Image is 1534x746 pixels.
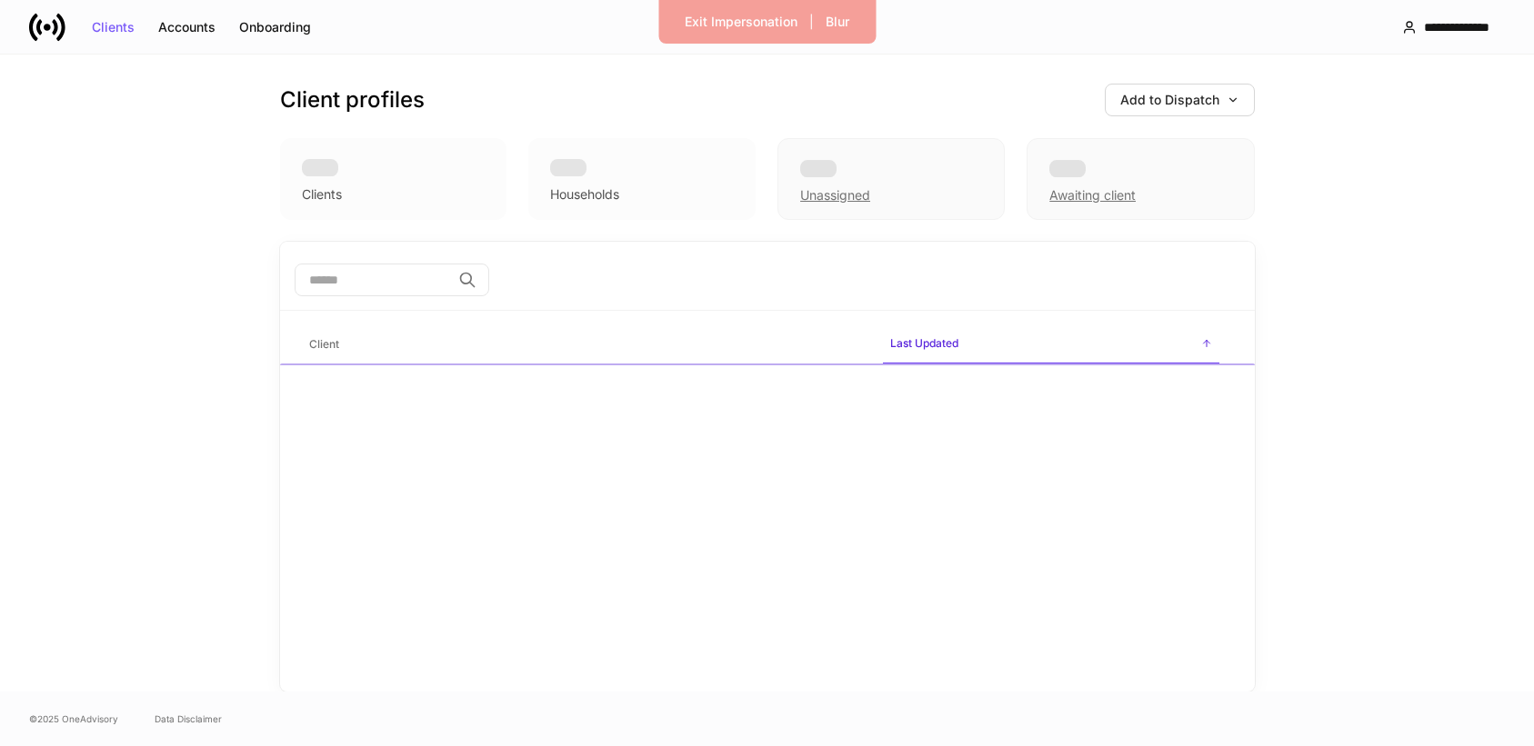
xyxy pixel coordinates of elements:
[158,21,216,34] div: Accounts
[302,185,342,204] div: Clients
[814,7,861,36] button: Blur
[777,138,1005,220] div: Unassigned
[800,186,870,204] div: Unassigned
[1049,186,1136,204] div: Awaiting client
[239,21,311,34] div: Onboarding
[155,711,222,726] a: Data Disclaimer
[92,21,135,34] div: Clients
[890,334,958,352] h6: Last Updated
[146,13,227,42] button: Accounts
[309,335,339,353] h6: Client
[550,185,619,204] div: Households
[826,15,849,28] div: Blur
[280,85,425,114] h3: Client profiles
[673,7,809,36] button: Exit Impersonation
[1027,138,1254,220] div: Awaiting client
[227,13,323,42] button: Onboarding
[883,325,1219,364] span: Last Updated
[302,326,868,363] span: Client
[1120,94,1239,106] div: Add to Dispatch
[80,13,146,42] button: Clients
[29,711,118,726] span: © 2025 OneAdvisory
[1105,84,1255,116] button: Add to Dispatch
[685,15,797,28] div: Exit Impersonation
